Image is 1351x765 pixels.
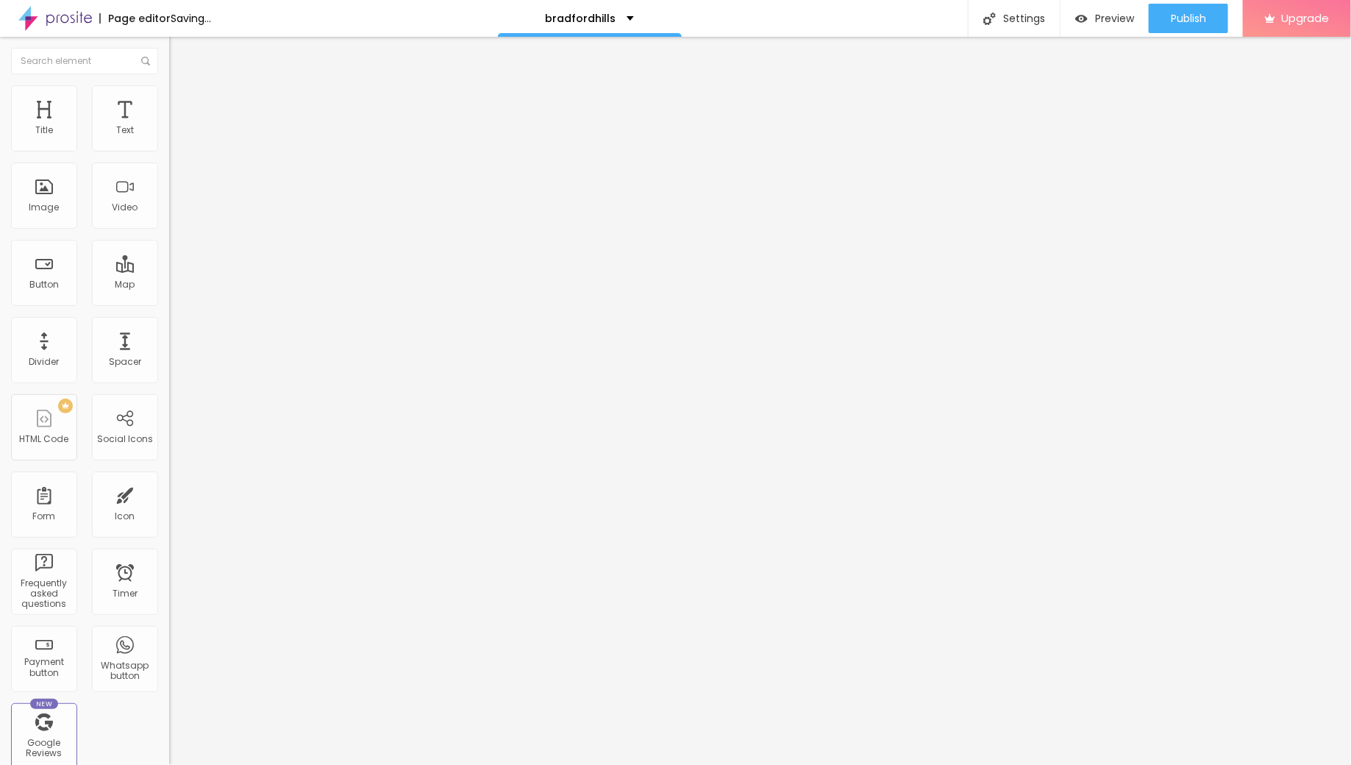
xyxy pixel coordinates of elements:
div: Payment button [15,657,73,678]
div: Spacer [109,357,141,367]
button: Preview [1061,4,1149,33]
span: Preview [1095,13,1134,24]
div: Social Icons [97,434,153,444]
div: Timer [113,588,138,599]
div: Title [35,125,53,135]
div: Text [116,125,134,135]
span: Upgrade [1281,12,1329,24]
iframe: Editor [169,37,1351,765]
div: HTML Code [20,434,69,444]
img: view-1.svg [1075,13,1088,25]
div: Divider [29,357,60,367]
div: Whatsapp button [96,661,154,682]
div: Page editor [99,13,171,24]
img: Icone [141,57,150,65]
div: Video [113,202,138,213]
p: bradfordhills [545,13,616,24]
div: Map [115,280,135,290]
div: Saving... [171,13,211,24]
div: Frequently asked questions [15,578,73,610]
button: Publish [1149,4,1228,33]
div: Form [33,511,56,522]
div: Button [29,280,59,290]
div: Icon [115,511,135,522]
img: Icone [983,13,996,25]
span: Publish [1171,13,1206,24]
div: Image [29,202,60,213]
div: Google Reviews [15,738,73,759]
input: Search element [11,48,158,74]
div: New [30,699,58,709]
